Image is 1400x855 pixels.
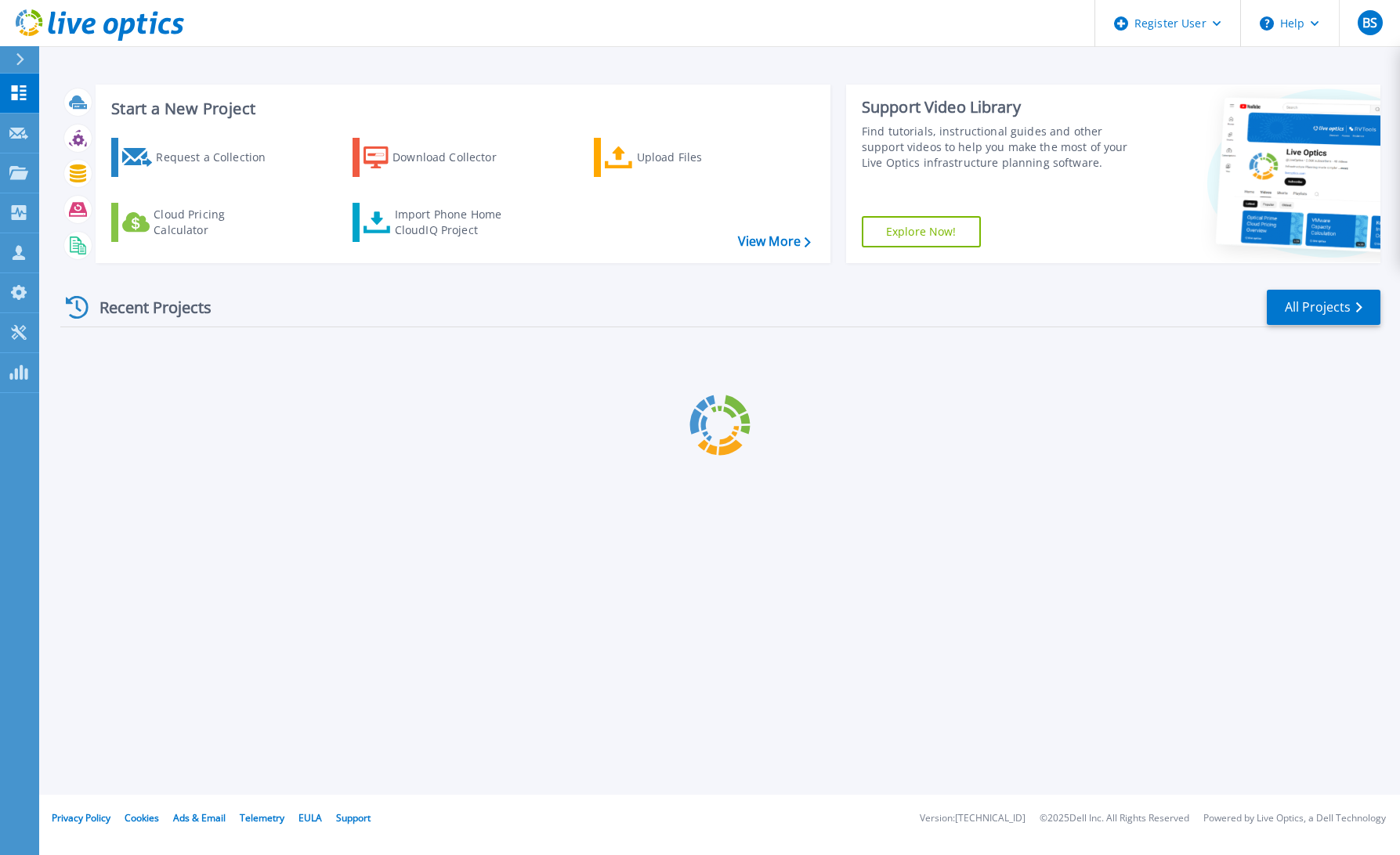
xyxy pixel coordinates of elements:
div: Import Phone Home CloudIQ Project [395,207,517,238]
a: Privacy Policy [52,811,110,824]
li: Version: [TECHNICAL_ID] [920,814,1026,824]
a: Cloud Pricing Calculator [111,203,286,242]
a: Telemetry [240,811,284,824]
li: © 2025 Dell Inc. All Rights Reserved [1040,814,1189,824]
div: Download Collector [393,142,518,173]
a: Cookies [125,811,159,824]
a: Support [336,811,371,824]
div: Recent Projects [60,288,233,326]
a: EULA [298,811,322,824]
div: Request a Collection [156,142,281,173]
li: Powered by Live Optics, a Dell Technology [1203,814,1386,824]
a: Upload Files [594,138,769,177]
div: Upload Files [637,142,762,173]
a: Request a Collection [111,138,286,177]
div: Cloud Pricing Calculator [154,207,279,238]
span: BS [1362,16,1377,29]
a: Download Collector [353,138,527,177]
a: Ads & Email [173,811,226,824]
div: Support Video Library [862,97,1133,117]
a: View More [738,234,811,249]
h3: Start a New Project [111,100,810,117]
a: All Projects [1267,290,1380,325]
a: Explore Now! [862,216,981,247]
div: Find tutorials, instructional guides and other support videos to help you make the most of your L... [862,124,1133,171]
